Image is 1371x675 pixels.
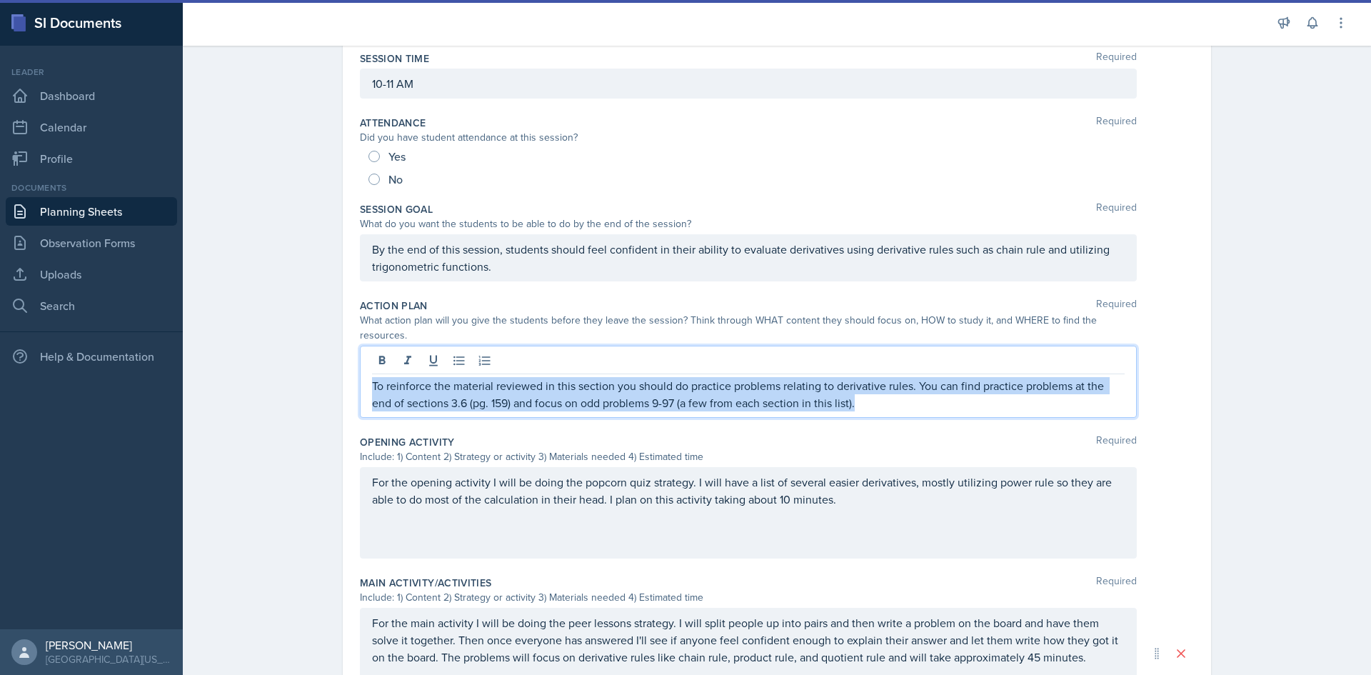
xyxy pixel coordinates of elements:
p: For the main activity I will be doing the peer lessons strategy. I will split people up into pair... [372,614,1125,666]
div: Include: 1) Content 2) Strategy or activity 3) Materials needed 4) Estimated time [360,590,1137,605]
a: Dashboard [6,81,177,110]
a: Calendar [6,113,177,141]
label: Session Goal [360,202,433,216]
span: Required [1096,51,1137,66]
div: Leader [6,66,177,79]
span: Required [1096,576,1137,590]
a: Uploads [6,260,177,289]
div: Did you have student attendance at this session? [360,130,1137,145]
p: By the end of this session, students should feel confident in their ability to evaluate derivativ... [372,241,1125,275]
label: Opening Activity [360,435,455,449]
a: Planning Sheets [6,197,177,226]
span: Yes [388,149,406,164]
div: Documents [6,181,177,194]
a: Observation Forms [6,229,177,257]
label: Session Time [360,51,429,66]
span: Required [1096,299,1137,313]
span: Required [1096,435,1137,449]
label: Attendance [360,116,426,130]
span: Required [1096,202,1137,216]
span: No [388,172,403,186]
a: Profile [6,144,177,173]
div: Include: 1) Content 2) Strategy or activity 3) Materials needed 4) Estimated time [360,449,1137,464]
a: Search [6,291,177,320]
div: What action plan will you give the students before they leave the session? Think through WHAT con... [360,313,1137,343]
label: Action Plan [360,299,428,313]
p: 10-11 AM [372,75,1125,92]
p: For the opening activity I will be doing the popcorn quiz strategy. I will have a list of several... [372,474,1125,508]
label: Main Activity/Activities [360,576,491,590]
div: [PERSON_NAME] [46,638,171,652]
div: What do you want the students to be able to do by the end of the session? [360,216,1137,231]
span: Required [1096,116,1137,130]
p: To reinforce the material reviewed in this section you should do practice problems relating to de... [372,377,1125,411]
div: [GEOGRAPHIC_DATA][US_STATE] in [GEOGRAPHIC_DATA] [46,652,171,666]
div: Help & Documentation [6,342,177,371]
